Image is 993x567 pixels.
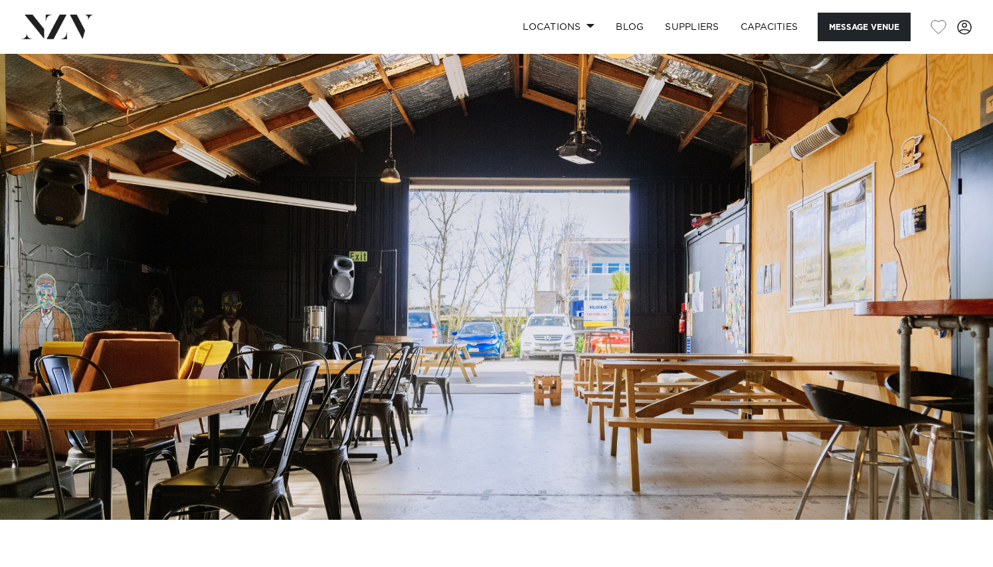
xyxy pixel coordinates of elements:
button: Message Venue [818,13,911,41]
a: Capacities [730,13,809,41]
a: Locations [512,13,605,41]
a: SUPPLIERS [654,13,729,41]
img: nzv-logo.png [21,15,94,39]
a: BLOG [605,13,654,41]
